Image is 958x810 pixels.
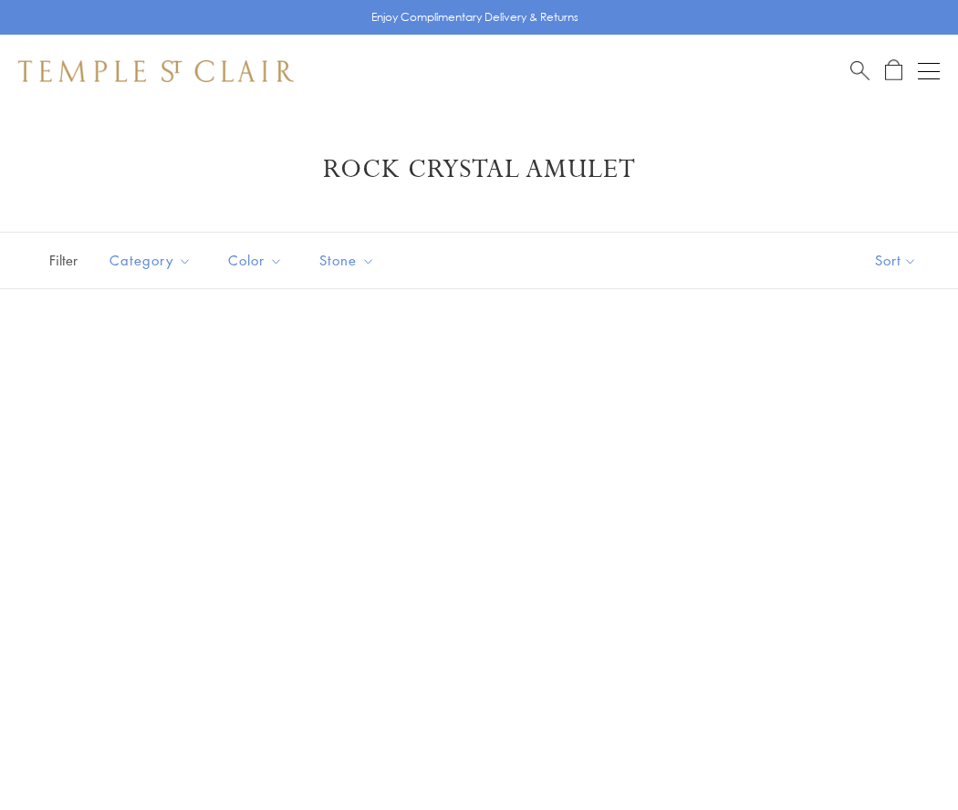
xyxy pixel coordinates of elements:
[46,153,912,186] h1: Rock Crystal Amulet
[850,59,869,82] a: Search
[834,233,958,288] button: Show sort by
[214,240,297,281] button: Color
[885,59,902,82] a: Open Shopping Bag
[100,249,205,272] span: Category
[219,249,297,272] span: Color
[96,240,205,281] button: Category
[918,60,940,82] button: Open navigation
[310,249,389,272] span: Stone
[306,240,389,281] button: Stone
[18,60,294,82] img: Temple St. Clair
[371,8,578,26] p: Enjoy Complimentary Delivery & Returns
